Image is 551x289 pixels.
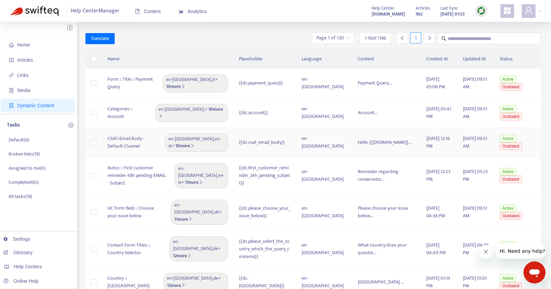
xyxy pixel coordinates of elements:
[500,168,517,176] span: Active
[168,135,221,150] span: en-ie
[3,278,39,284] a: Online Help
[213,245,218,252] span: de
[3,250,32,255] a: Glossary
[181,283,186,287] span: right
[503,7,511,15] span: appstore
[523,261,545,283] iframe: Button to launch messaging window
[496,243,545,259] iframe: Message from company
[358,168,398,183] span: Reminder regarding conversatio...
[107,76,156,91] span: Form :: Title :: Payment Query
[178,172,225,186] span: en-ie
[296,98,353,128] td: en-[GEOGRAPHIC_DATA]
[135,9,140,14] span: book
[166,83,185,90] b: 10 more
[9,136,29,143] p: Default ( 0 )
[107,164,168,187] span: Autos :: First customer reminder 48h pending EMAIL - Subject
[9,103,14,108] span: container
[372,4,394,12] span: Help Center
[107,241,163,257] span: Contact Form Titles :: Country Selector
[168,136,225,150] span: , +
[166,76,225,90] span: , +
[214,275,218,282] span: de
[167,275,225,289] span: , +
[188,217,193,221] span: right
[440,4,458,12] span: Last Sync
[500,135,517,142] span: Active
[17,72,29,78] span: Links
[174,142,195,150] b: 10 more
[427,36,432,40] span: right
[416,10,423,18] strong: 962
[158,106,223,120] b: 10 more
[107,205,164,220] span: HC form field :: Choose your issue below
[365,34,386,42] span: 1 - 10 of 1196
[178,165,225,186] span: , +
[500,76,517,83] span: Active
[199,180,203,185] span: right
[173,238,225,259] span: , +
[457,69,494,98] td: [DATE] 09:51 AM
[158,114,163,118] span: right
[173,252,191,260] b: 12 more
[500,83,522,91] span: Outdated
[358,278,404,286] span: [GEOGRAPHIC_DATA] ...
[158,106,225,120] span: , +
[167,275,212,282] span: en-[GEOGRAPHIC_DATA]
[174,202,224,223] span: , +
[17,42,30,48] span: Home
[421,158,457,194] td: [DATE] 12:23 PM
[102,50,233,69] th: Name
[500,142,522,150] span: Outdated
[239,79,291,87] div: {{dc.payment_query}}
[524,7,533,15] span: user
[500,241,517,249] span: Active
[494,50,541,69] th: Status
[239,109,291,117] div: {{dc.account}}
[441,36,446,41] span: search
[69,123,73,128] span: plus-circle
[85,33,115,44] button: Translate
[500,205,517,212] span: Active
[17,57,33,63] span: Articles
[457,128,494,158] td: [DATE] 09:51 AM
[179,9,184,14] span: area-chart
[14,264,42,269] span: Help Centers
[477,7,486,15] img: sync.dc5367851b00ba804db3.png
[296,128,353,158] td: en-[GEOGRAPHIC_DATA]
[9,88,14,93] span: file-image
[358,79,392,87] span: Payment Query...
[10,6,59,16] img: Swifteq
[500,212,522,220] span: Outdated
[500,113,522,120] span: Outdated
[190,143,195,148] span: right
[400,36,405,40] span: left
[174,201,214,216] span: en-[GEOGRAPHIC_DATA]
[7,121,20,129] p: Tasks
[416,4,430,12] span: Articles
[296,158,353,194] td: en-[GEOGRAPHIC_DATA]
[107,135,158,150] span: CSAT::Email Body - Default Channel
[500,275,517,282] span: Active
[184,179,203,186] b: 11 more
[135,9,161,14] span: Content
[9,42,14,47] span: home
[296,69,353,98] td: en-[GEOGRAPHIC_DATA]
[358,109,377,117] span: Account...
[421,194,457,231] td: [DATE] 04:38 PM
[358,241,407,257] span: What country does your questio...
[212,76,215,83] span: it
[239,139,291,146] div: {{dc.csat_email_body}}
[107,105,148,120] span: Categories :: Account
[358,138,412,146] span: Hello {{[DOMAIN_NAME]}...
[215,208,219,216] span: de
[372,10,405,18] strong: [DOMAIN_NAME]
[296,231,353,267] td: en-[GEOGRAPHIC_DATA]
[239,164,291,187] div: {{dc.first_customer_reminder_24h_pending_subject}}
[9,58,14,62] span: account-book
[187,253,191,258] span: right
[457,98,494,128] td: [DATE] 09:51 AM
[178,165,217,179] span: en-[GEOGRAPHIC_DATA]
[9,73,14,78] span: link
[296,194,353,231] td: en-[GEOGRAPHIC_DATA]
